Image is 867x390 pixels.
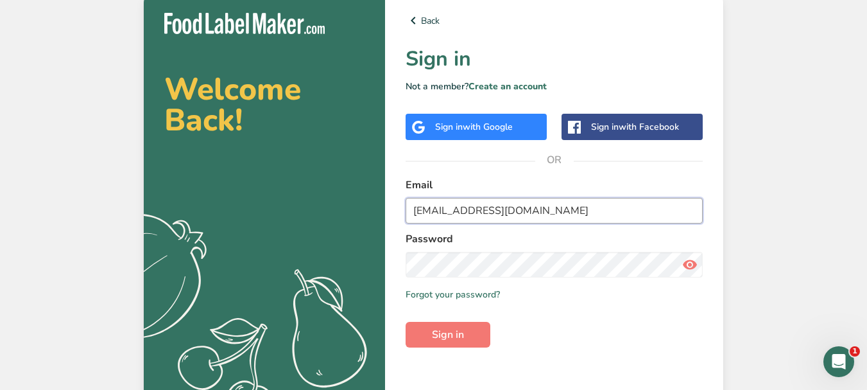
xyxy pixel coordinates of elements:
[406,13,703,28] a: Back
[406,231,703,247] label: Password
[406,177,703,193] label: Email
[463,121,513,133] span: with Google
[619,121,679,133] span: with Facebook
[432,327,464,342] span: Sign in
[406,80,703,93] p: Not a member?
[406,44,703,75] h1: Sign in
[164,74,365,136] h2: Welcome Back!
[468,80,547,93] a: Create an account
[406,288,500,301] a: Forgot your password?
[435,120,513,134] div: Sign in
[406,322,490,348] button: Sign in
[406,198,703,224] input: Enter Your Email
[850,346,860,357] span: 1
[164,13,325,34] img: Food Label Maker
[823,346,854,377] iframe: Intercom live chat
[535,141,574,179] span: OR
[591,120,679,134] div: Sign in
